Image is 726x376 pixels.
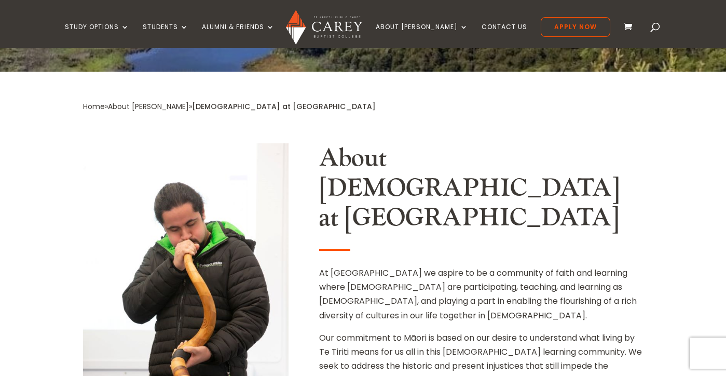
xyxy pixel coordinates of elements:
[319,266,643,331] p: At [GEOGRAPHIC_DATA] we aspire to be a community of faith and learning where [DEMOGRAPHIC_DATA] a...
[83,101,105,112] a: Home
[482,23,527,48] a: Contact Us
[376,23,468,48] a: About [PERSON_NAME]
[541,17,610,37] a: Apply Now
[65,23,129,48] a: Study Options
[286,10,362,45] img: Carey Baptist College
[319,143,643,238] h2: About [DEMOGRAPHIC_DATA] at [GEOGRAPHIC_DATA]
[143,23,188,48] a: Students
[108,101,189,112] a: About [PERSON_NAME]
[202,23,275,48] a: Alumni & Friends
[192,101,376,112] span: [DEMOGRAPHIC_DATA] at [GEOGRAPHIC_DATA]
[83,101,376,112] span: » »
